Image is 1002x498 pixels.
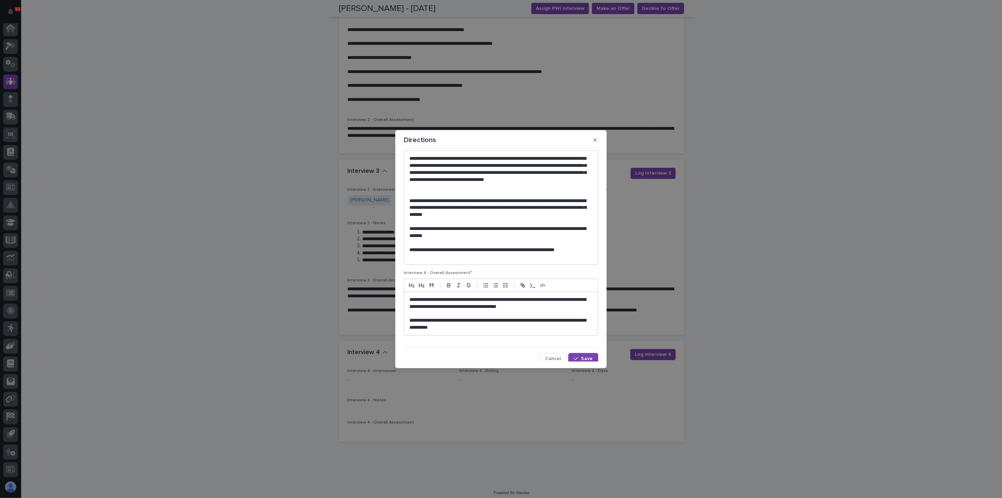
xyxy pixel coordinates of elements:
span: Save [581,356,593,361]
button: Save [568,353,598,364]
button: Cancel [539,353,567,364]
span: Interview 4 - Overall Assessment [404,271,472,275]
p: Directions [404,136,436,144]
span: Cancel [545,356,561,361]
